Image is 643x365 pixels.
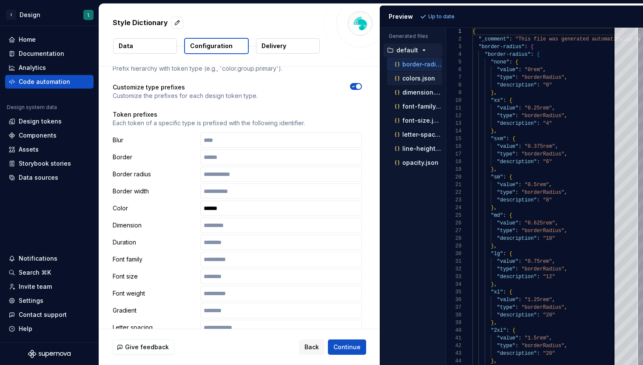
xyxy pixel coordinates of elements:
[446,158,461,166] div: 18
[524,44,527,50] span: :
[524,144,555,149] span: "0.375rem"
[494,167,497,172] span: ,
[497,297,518,303] span: "value"
[491,98,503,103] span: "xs"
[387,74,442,83] button: colors.json
[491,320,494,326] span: }
[543,236,555,241] span: "10"
[564,151,567,157] span: ,
[5,322,94,336] button: Help
[113,38,177,54] button: Data
[446,250,461,258] div: 30
[497,113,515,119] span: "type"
[491,328,506,333] span: "2xl"
[497,144,518,149] span: "value"
[518,144,521,149] span: :
[446,127,461,135] div: 14
[509,36,512,42] span: :
[521,190,564,195] span: "borderRadius"
[113,64,282,73] p: Prefix hierarchy with token type (e.g., 'color.group.primary').
[552,259,555,264] span: ,
[518,259,521,264] span: :
[19,173,58,182] div: Data sources
[446,265,461,273] div: 32
[6,10,16,20] div: I
[549,182,552,188] span: ,
[387,130,442,139] button: letter-spacing.json
[543,351,555,356] span: "20"
[5,157,94,170] a: Storybook stories
[328,339,366,355] button: Continue
[113,170,197,178] p: Border radius
[446,58,461,66] div: 5
[564,228,567,234] span: ,
[530,44,533,50] span: {
[515,190,518,195] span: :
[497,335,518,341] span: "value"
[555,144,558,149] span: ,
[5,61,94,75] a: Analytics
[446,166,461,173] div: 19
[497,197,537,203] span: "description"
[446,181,461,189] div: 21
[446,74,461,81] div: 7
[494,90,497,96] span: ,
[19,63,46,72] div: Analytics
[521,266,564,272] span: "borderRadius"
[564,343,567,349] span: ,
[512,328,515,333] span: {
[555,220,558,226] span: ,
[184,38,249,54] button: Configuration
[509,213,512,218] span: {
[113,339,174,355] button: Give feedback
[446,319,461,327] div: 39
[113,83,258,92] p: Customize type prefixes
[497,228,515,234] span: "type"
[518,335,521,341] span: :
[113,119,362,127] p: Each token of a specific type is prefixed with the following identifier.
[524,220,555,226] span: "0.625rem"
[497,151,515,157] span: "type"
[19,145,39,154] div: Assets
[518,220,521,226] span: :
[19,254,57,263] div: Notifications
[497,312,537,318] span: "description"
[2,6,97,24] button: IDesign\
[503,174,506,180] span: :
[521,343,564,349] span: "borderRadius"
[537,197,540,203] span: :
[494,128,497,134] span: ,
[515,266,518,272] span: :
[537,121,540,126] span: :
[19,310,67,319] div: Contact support
[537,82,540,88] span: :
[491,282,494,287] span: }
[446,281,461,288] div: 34
[402,61,442,68] p: border-radius.json
[515,113,518,119] span: :
[549,335,552,341] span: ,
[509,98,512,103] span: {
[88,11,89,18] div: \
[494,243,497,249] span: ,
[518,105,521,111] span: :
[446,273,461,281] div: 33
[387,88,442,97] button: dimension.json
[5,115,94,128] a: Design tokens
[497,82,537,88] span: "description"
[497,105,518,111] span: "value"
[387,60,442,69] button: border-radius.json
[506,328,509,333] span: :
[446,51,461,58] div: 4
[446,334,461,342] div: 41
[113,221,197,230] p: Dimension
[256,38,320,54] button: Delivery
[5,280,94,293] a: Invite team
[497,259,518,264] span: "value"
[125,343,169,351] span: Give feedback
[446,150,461,158] div: 17
[497,121,537,126] span: "description"
[446,235,461,242] div: 28
[515,305,518,310] span: :
[515,59,518,65] span: {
